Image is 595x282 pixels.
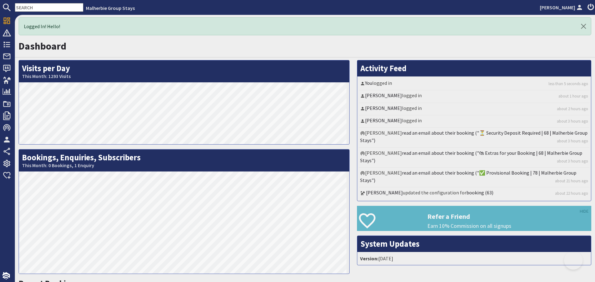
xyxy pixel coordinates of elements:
[19,60,349,82] h2: Visits per Day
[22,163,346,168] small: This Month: 0 Bookings, 1 Enquiry
[360,239,420,249] a: System Updates
[19,150,349,171] h2: Bookings, Enquiries, Subscribers
[366,189,403,196] a: [PERSON_NAME]
[365,117,402,124] a: [PERSON_NAME]
[557,138,588,144] a: about 3 hours ago
[359,115,589,128] li: logged in
[357,206,591,231] a: Refer a Friend Earn 10% Commission on all signups
[2,272,10,280] img: staytech_i_w-64f4e8e9ee0a9c174fd5317b4b171b261742d2d393467e5bdba4413f4f884c10.svg
[564,251,583,270] iframe: Toggle Customer Support
[557,106,588,112] a: about 2 hours ago
[359,188,589,199] li: updated the configuration for
[555,178,588,184] a: about 21 hours ago
[359,148,589,168] li: [PERSON_NAME]
[427,212,591,220] h3: Refer a Friend
[557,118,588,124] a: about 3 hours ago
[359,103,589,115] li: logged in
[15,3,83,12] input: SEARCH
[22,73,346,79] small: This Month: 1293 Visits
[466,189,493,196] a: booking (63)
[360,255,378,262] strong: Version:
[359,78,589,90] li: logged in
[359,90,589,103] li: logged in
[557,158,588,164] a: about 3 hours ago
[360,170,576,183] a: read an email about their booking ("✅ Provisional Booking | 78 | Malherbie Group Stays")
[359,254,589,263] li: [DATE]
[580,208,588,215] a: HIDE
[359,168,589,188] li: [PERSON_NAME]
[360,130,588,143] a: read an email about their booking ("⏳ Security Deposit Required | 68 | Malherbie Group Stays")
[558,93,588,99] a: about 1 hour ago
[360,150,582,163] a: read an email about their booking ("🛍 Extras for your Booking | 68 | Malherbie Group Stays")
[86,5,135,11] a: Malherbie Group Stays
[365,92,402,98] a: [PERSON_NAME]
[427,222,591,230] p: Earn 10% Commission on all signups
[365,105,402,111] a: [PERSON_NAME]
[555,190,588,196] a: about 22 hours ago
[549,81,588,87] a: less than 5 seconds ago
[365,80,372,86] a: You
[19,40,66,52] a: Dashboard
[540,4,584,11] a: [PERSON_NAME]
[360,63,407,73] a: Activity Feed
[359,128,589,148] li: [PERSON_NAME]
[19,17,591,35] div: Logged In! Hello!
